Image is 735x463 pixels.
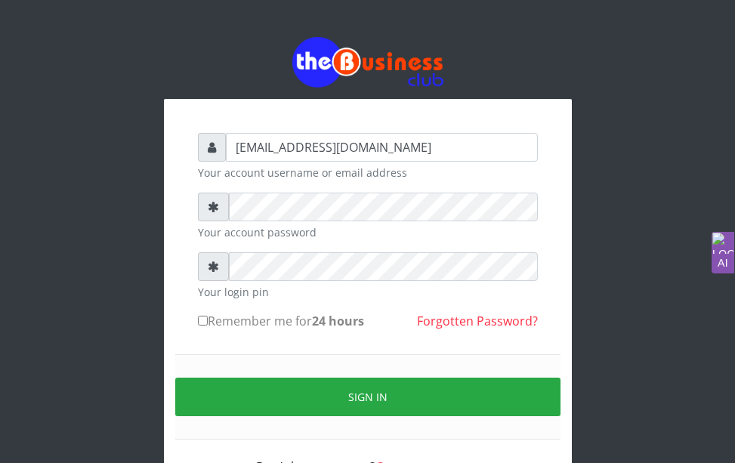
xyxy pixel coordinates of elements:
a: Forgotten Password? [417,313,538,329]
label: Remember me for [198,312,364,330]
input: Username or email address [226,133,538,162]
button: Sign in [175,378,561,416]
small: Your account password [198,224,538,240]
small: Your login pin [198,284,538,300]
small: Your account username or email address [198,165,538,181]
b: 24 hours [312,313,364,329]
input: Remember me for24 hours [198,316,208,326]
